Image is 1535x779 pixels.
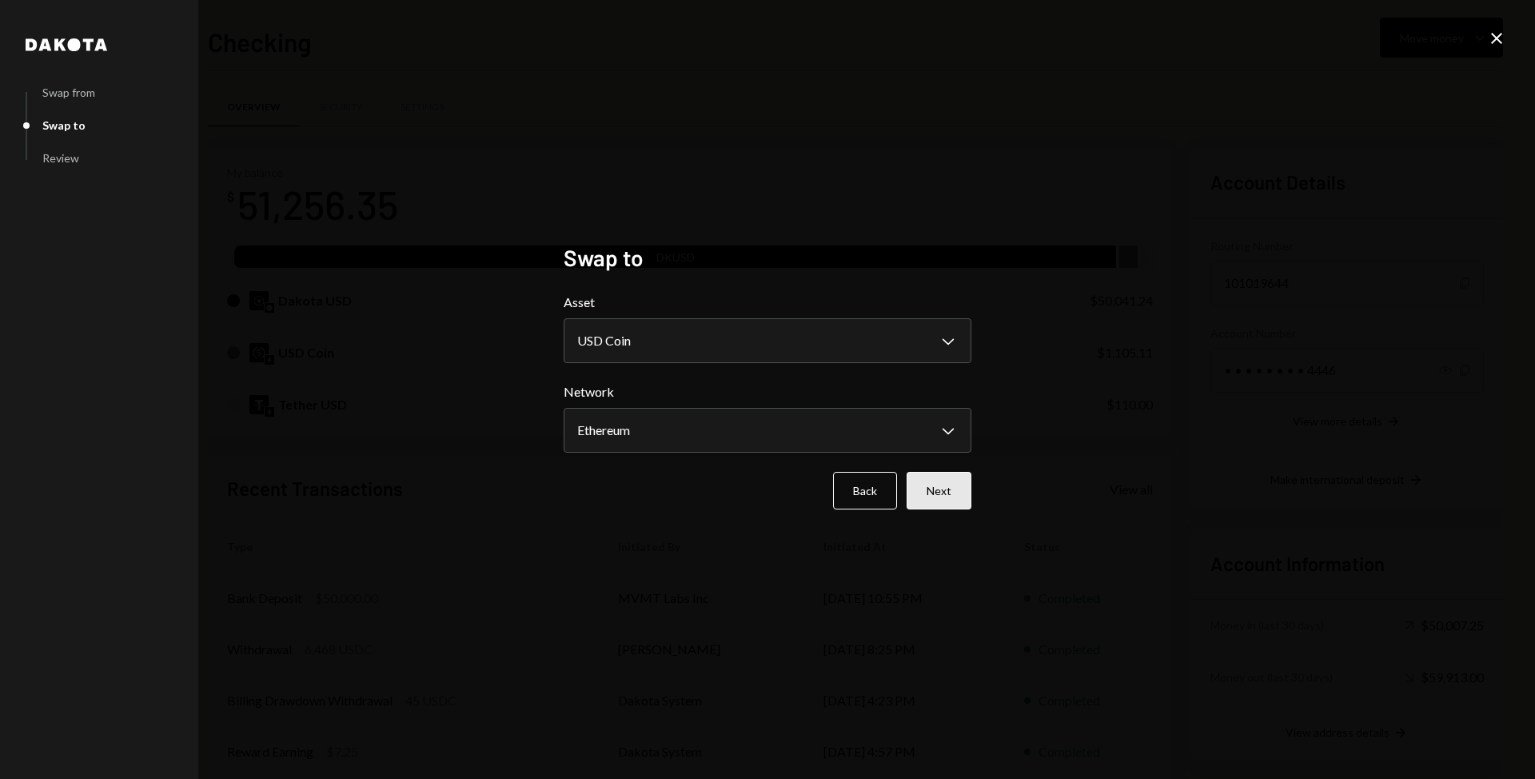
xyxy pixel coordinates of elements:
[564,293,971,312] label: Asset
[42,151,79,165] div: Review
[564,318,971,363] button: Asset
[42,118,86,132] div: Swap to
[564,382,971,401] label: Network
[42,86,95,99] div: Swap from
[833,472,897,509] button: Back
[907,472,971,509] button: Next
[564,242,971,274] h2: Swap to
[564,408,971,453] button: Network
